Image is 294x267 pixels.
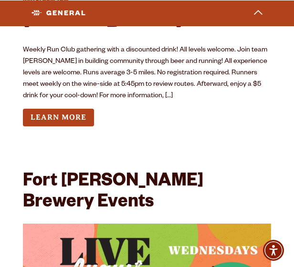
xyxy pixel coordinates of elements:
button: General [29,2,265,23]
div: Accessibility Menu [263,240,284,261]
span: General [31,8,86,18]
p: Weekly Run Club gathering with a discounted drink! All levels welcome. Join team [PERSON_NAME] in... [23,45,271,102]
a: Learn more about Odell Run Club [23,109,94,126]
h2: Fort [PERSON_NAME] Brewery Events [23,172,271,214]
